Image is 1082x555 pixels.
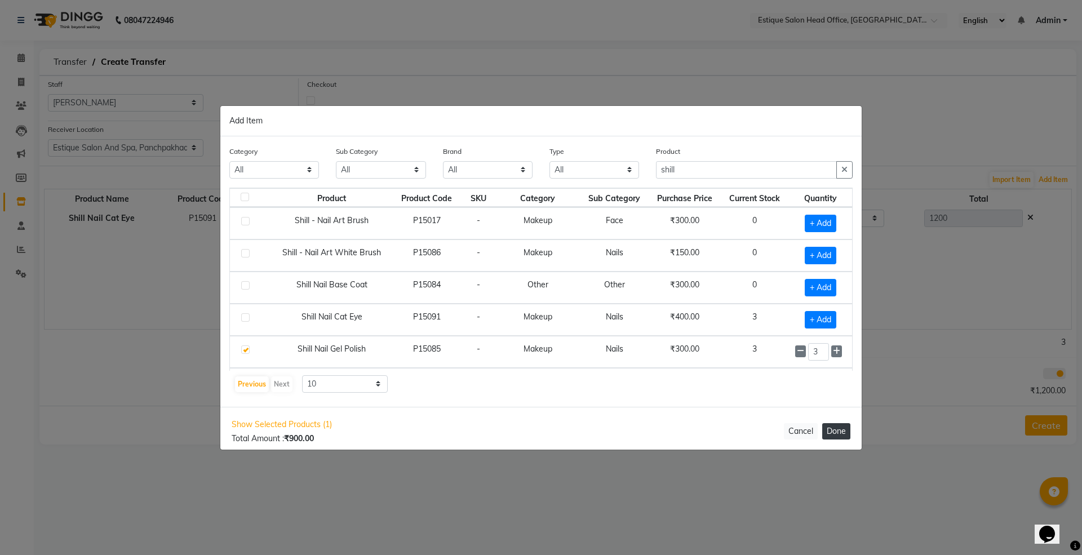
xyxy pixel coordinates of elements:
[721,368,788,400] td: 1
[649,272,721,304] td: ₹300.00
[496,368,580,400] td: Hands and Feet
[496,304,580,336] td: Makeup
[805,279,836,296] span: + Add
[393,188,460,207] th: Product Code
[270,188,393,207] th: Product
[1035,510,1071,544] iframe: chat widget
[657,193,712,203] span: Purchase Price
[461,188,496,207] th: SKU
[805,247,836,264] span: + Add
[461,207,496,239] td: -
[336,146,378,157] label: Sub Category
[784,423,818,439] button: Cancel
[270,336,393,368] td: Shill Nail Gel Polish
[649,304,721,336] td: ₹400.00
[580,272,649,304] td: Other
[649,368,721,400] td: ₹449.00
[393,304,460,336] td: P15091
[393,368,460,400] td: P15018
[393,207,460,239] td: P15017
[443,146,462,157] label: Brand
[649,336,721,368] td: ₹300.00
[496,207,580,239] td: Makeup
[235,376,269,392] button: Previous
[805,311,836,328] span: + Add
[580,239,649,272] td: Nails
[721,188,788,207] th: Current Stock
[393,336,460,368] td: P15085
[229,146,258,157] label: Category
[270,207,393,239] td: Shill - Nail Art Brush
[393,239,460,272] td: P15086
[649,239,721,272] td: ₹150.00
[721,239,788,272] td: 0
[232,433,314,443] span: Total Amount :
[284,433,314,443] b: ₹900.00
[270,239,393,272] td: Shill - Nail Art White Brush
[549,146,564,157] label: Type
[270,368,393,400] td: Shill - [PERSON_NAME]
[580,368,649,400] td: Products
[721,207,788,239] td: 0
[721,272,788,304] td: 0
[496,272,580,304] td: Other
[270,272,393,304] td: Shill Nail Base Coat
[580,207,649,239] td: Face
[220,106,862,136] div: Add Item
[461,239,496,272] td: -
[788,188,852,207] th: Quantity
[393,272,460,304] td: P15084
[580,336,649,368] td: Nails
[461,368,496,400] td: -
[496,336,580,368] td: Makeup
[270,304,393,336] td: Shill Nail Cat Eye
[580,304,649,336] td: Nails
[461,336,496,368] td: -
[461,304,496,336] td: -
[496,188,580,207] th: Category
[656,161,837,179] input: Search or Scan Product
[822,423,850,439] button: Done
[461,272,496,304] td: -
[580,188,649,207] th: Sub Category
[805,215,836,232] span: + Add
[232,419,332,430] span: Show Selected Products (1)
[649,207,721,239] td: ₹300.00
[656,146,680,157] label: Product
[496,239,580,272] td: Makeup
[721,304,788,336] td: 3
[721,336,788,368] td: 3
